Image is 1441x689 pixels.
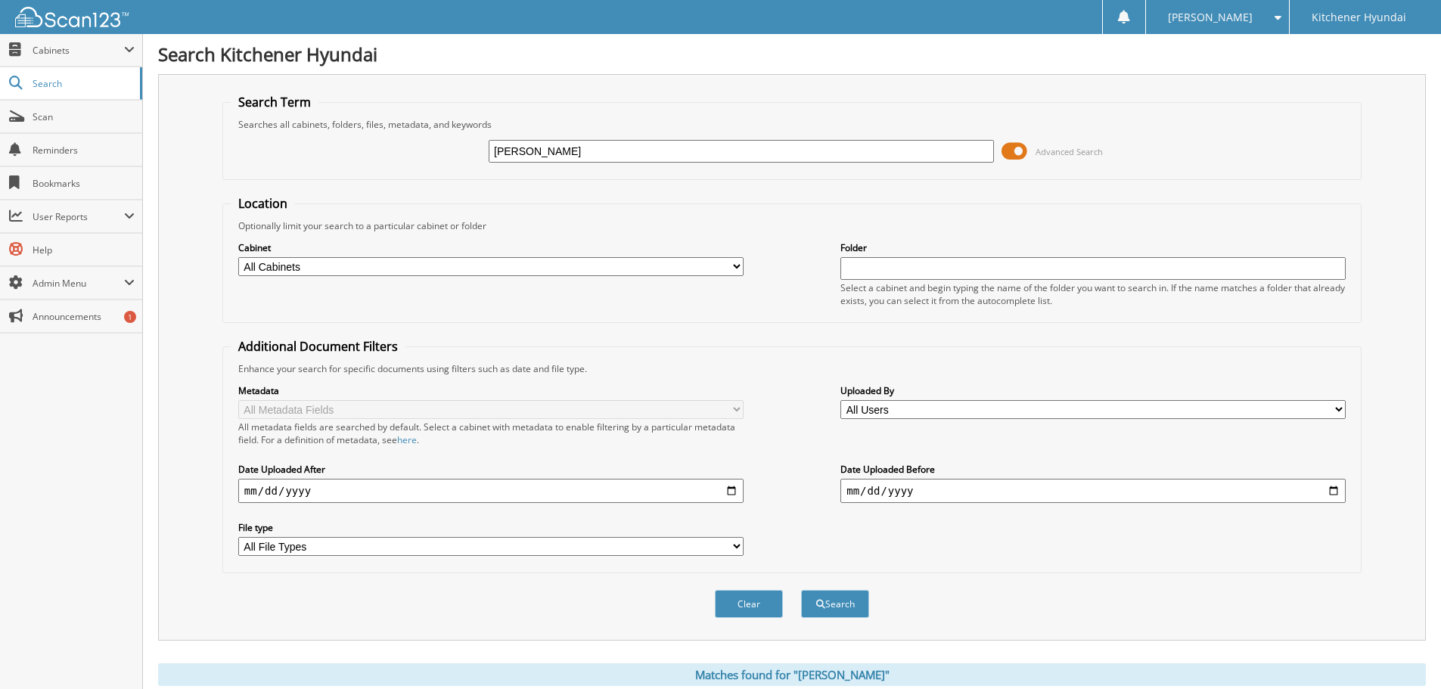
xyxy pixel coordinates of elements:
label: Uploaded By [840,384,1346,397]
label: Metadata [238,384,744,397]
span: [PERSON_NAME] [1168,13,1253,22]
span: Search [33,77,132,90]
div: Searches all cabinets, folders, files, metadata, and keywords [231,118,1353,131]
span: Bookmarks [33,177,135,190]
div: All metadata fields are searched by default. Select a cabinet with metadata to enable filtering b... [238,421,744,446]
button: Search [801,590,869,618]
span: Reminders [33,144,135,157]
div: Optionally limit your search to a particular cabinet or folder [231,219,1353,232]
input: end [840,479,1346,503]
label: Date Uploaded After [238,463,744,476]
span: Admin Menu [33,277,124,290]
div: Select a cabinet and begin typing the name of the folder you want to search in. If the name match... [840,281,1346,307]
span: Help [33,244,135,256]
label: Date Uploaded Before [840,463,1346,476]
label: File type [238,521,744,534]
div: Matches found for "[PERSON_NAME]" [158,663,1426,686]
div: 1 [124,311,136,323]
label: Folder [840,241,1346,254]
span: Kitchener Hyundai [1312,13,1406,22]
label: Cabinet [238,241,744,254]
span: Scan [33,110,135,123]
span: Advanced Search [1036,146,1103,157]
span: Announcements [33,310,135,323]
span: Cabinets [33,44,124,57]
button: Clear [715,590,783,618]
legend: Additional Document Filters [231,338,405,355]
input: start [238,479,744,503]
legend: Location [231,195,295,212]
img: scan123-logo-white.svg [15,7,129,27]
legend: Search Term [231,94,318,110]
h1: Search Kitchener Hyundai [158,42,1426,67]
a: here [397,433,417,446]
span: User Reports [33,210,124,223]
div: Enhance your search for specific documents using filters such as date and file type. [231,362,1353,375]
